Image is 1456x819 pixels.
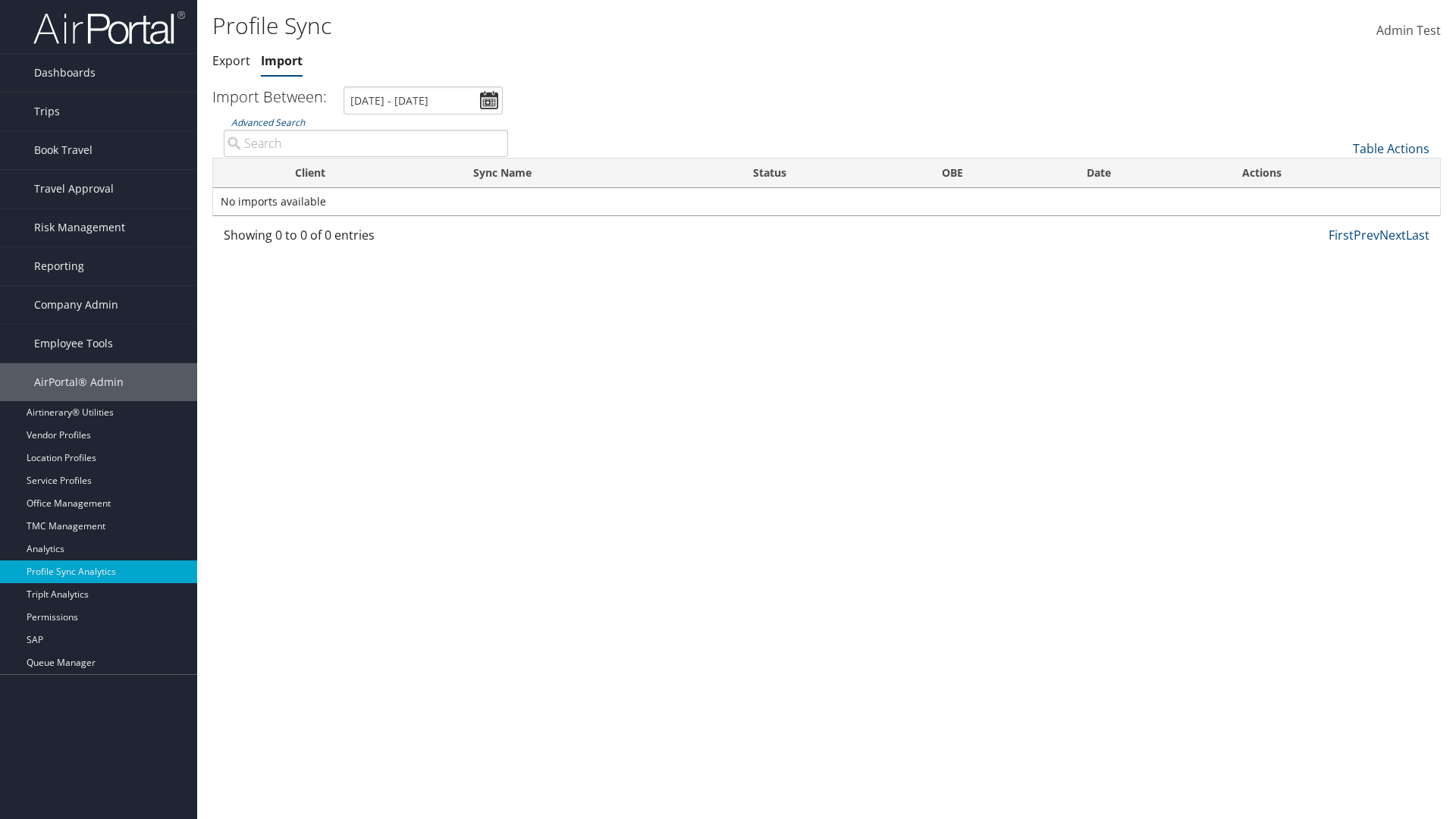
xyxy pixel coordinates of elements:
img: airportal-logo.png [33,10,185,45]
a: Last [1406,227,1429,243]
span: Risk Management [34,209,125,246]
h1: Profile Sync [212,10,1031,42]
span: Company Admin [34,286,118,324]
span: Reporting [34,247,84,285]
span: Employee Tools [34,325,113,362]
a: Admin Test [1376,8,1441,55]
input: [DATE] - [DATE] [344,86,503,115]
span: Travel Approval [34,170,114,208]
a: First [1329,227,1354,243]
input: Advanced Search [224,130,508,157]
a: Advanced Search [231,116,305,129]
th: OBE: activate to sort column ascending [928,158,1073,188]
span: Book Travel [34,131,93,169]
a: Table Actions [1353,140,1429,157]
span: Dashboards [34,54,96,92]
a: Next [1379,227,1406,243]
th: Actions [1228,158,1440,188]
td: No imports available [213,188,1440,215]
th: Client: activate to sort column ascending [281,158,460,188]
th: Date: activate to sort column ascending [1073,158,1228,188]
div: Showing 0 to 0 of 0 entries [224,226,508,252]
th: Status: activate to sort column descending [739,158,928,188]
a: Prev [1354,227,1379,243]
span: Admin Test [1376,22,1441,39]
span: Trips [34,93,60,130]
h3: Import Between: [212,86,327,107]
th: Sync Name: activate to sort column ascending [460,158,739,188]
span: AirPortal® Admin [34,363,124,401]
a: Import [261,52,303,69]
a: Export [212,52,250,69]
